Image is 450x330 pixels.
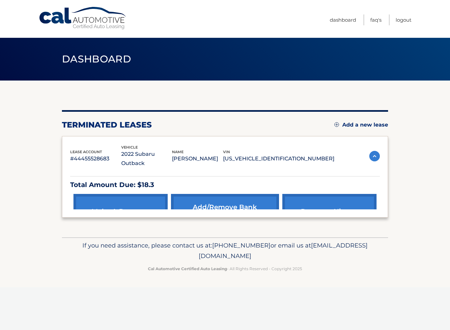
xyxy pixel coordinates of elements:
p: Total Amount Due: $18.3 [70,179,380,191]
span: name [172,150,183,154]
p: [US_VEHICLE_IDENTIFICATION_NUMBER] [223,154,334,163]
a: Add a new lease [334,122,388,128]
a: Dashboard [330,14,356,25]
h2: terminated leases [62,120,152,130]
span: [EMAIL_ADDRESS][DOMAIN_NAME] [199,242,368,260]
p: 2022 Subaru Outback [121,150,172,168]
strong: Cal Automotive Certified Auto Leasing [148,266,227,271]
span: [PHONE_NUMBER] [212,242,270,249]
img: add.svg [334,122,339,127]
p: If you need assistance, please contact us at: or email us at [66,240,384,261]
a: Cal Automotive [39,7,127,30]
span: vehicle [121,145,138,150]
p: #44455528683 [70,154,121,163]
a: Add/Remove bank account info [171,194,279,229]
p: - All Rights Reserved - Copyright 2025 [66,265,384,272]
span: Dashboard [62,53,131,65]
a: payment history [282,194,377,229]
p: [PERSON_NAME] [172,154,223,163]
a: make a payment [73,194,168,229]
a: FAQ's [370,14,381,25]
span: vin [223,150,230,154]
img: accordion-active.svg [369,151,380,161]
a: Logout [396,14,411,25]
span: lease account [70,150,102,154]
